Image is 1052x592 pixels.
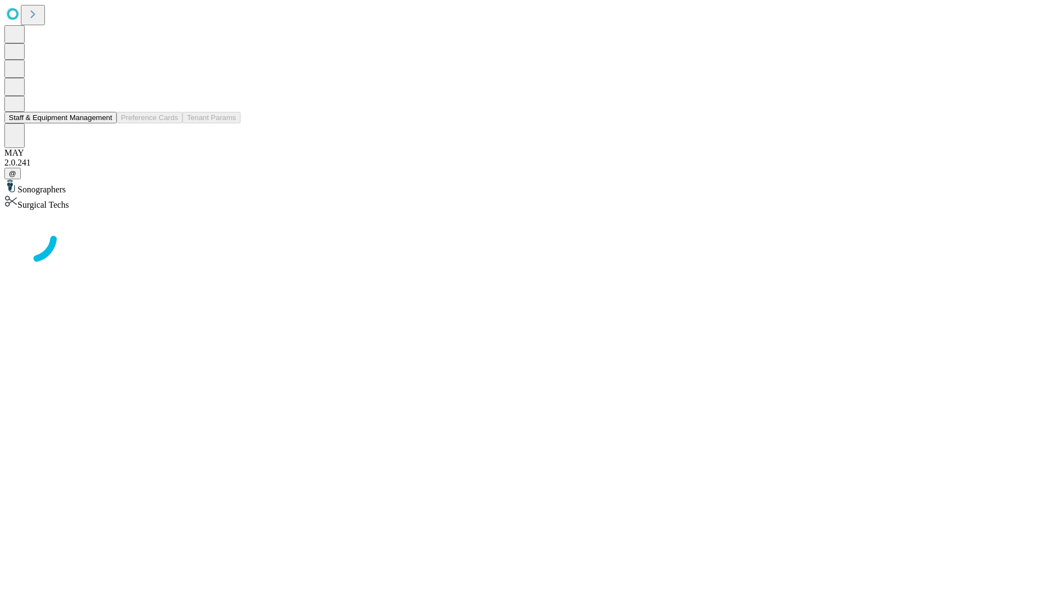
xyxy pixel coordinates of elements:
[4,148,1048,158] div: MAY
[4,168,21,179] button: @
[117,112,182,123] button: Preference Cards
[4,179,1048,195] div: Sonographers
[4,112,117,123] button: Staff & Equipment Management
[4,195,1048,210] div: Surgical Techs
[9,169,16,178] span: @
[182,112,241,123] button: Tenant Params
[4,158,1048,168] div: 2.0.241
